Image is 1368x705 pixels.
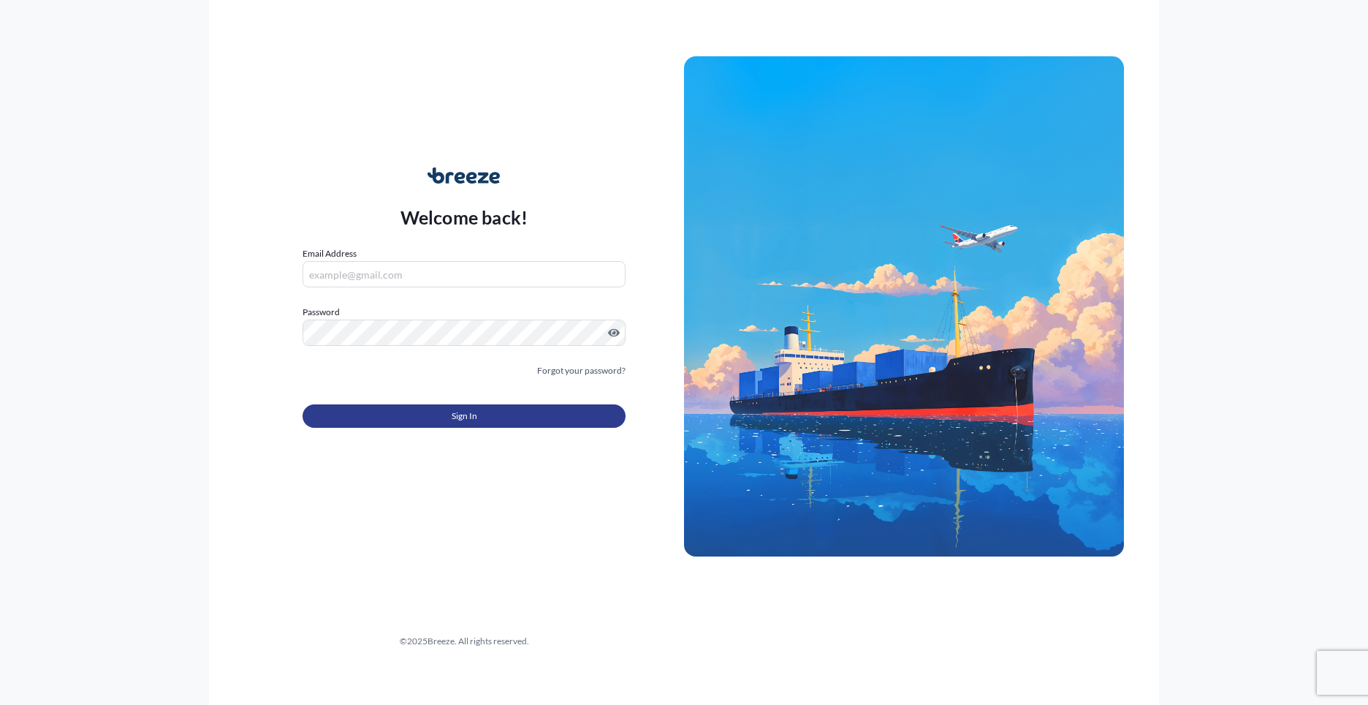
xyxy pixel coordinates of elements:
[303,261,626,287] input: example@gmail.com
[684,56,1124,557] img: Ship illustration
[303,404,626,428] button: Sign In
[537,363,626,378] a: Forgot your password?
[303,305,626,320] label: Password
[452,409,477,423] span: Sign In
[608,327,620,339] button: Show password
[244,634,684,649] div: © 2025 Breeze. All rights reserved.
[303,246,357,261] label: Email Address
[400,206,528,229] p: Welcome back!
